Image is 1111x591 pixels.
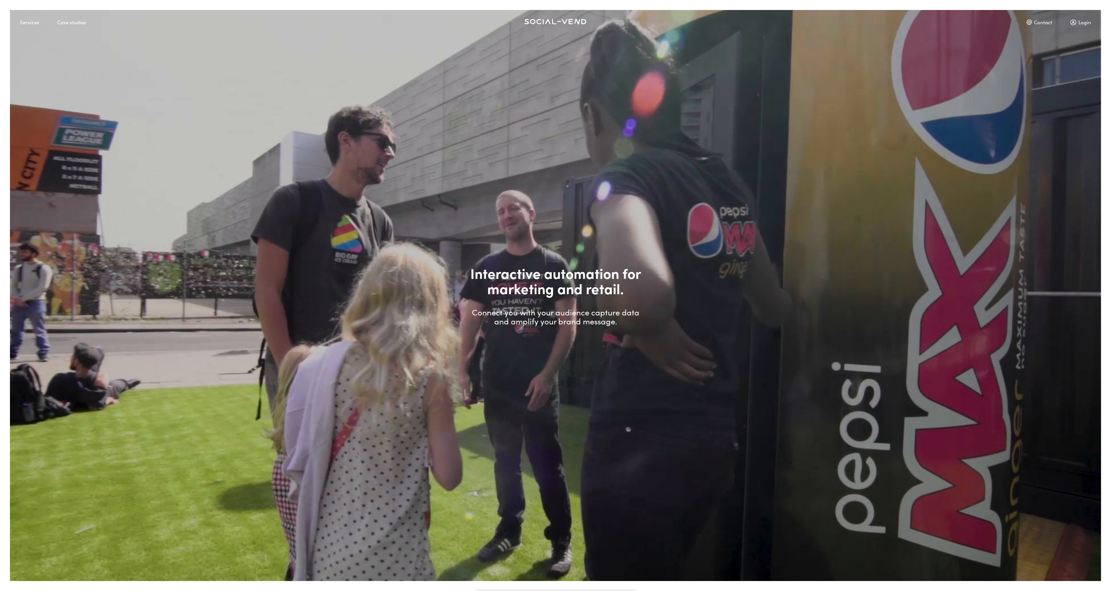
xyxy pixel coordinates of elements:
div: Contact [1027,16,1052,28]
h1: Interactive automation for marketing and retail. [469,265,642,296]
div: Login [1070,16,1091,28]
p: Connect you with your audience capture data and amplify your brand message. [469,308,642,326]
div: Case studies [57,16,86,28]
div: Services [20,16,39,28]
a: Case studies [57,16,104,23]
